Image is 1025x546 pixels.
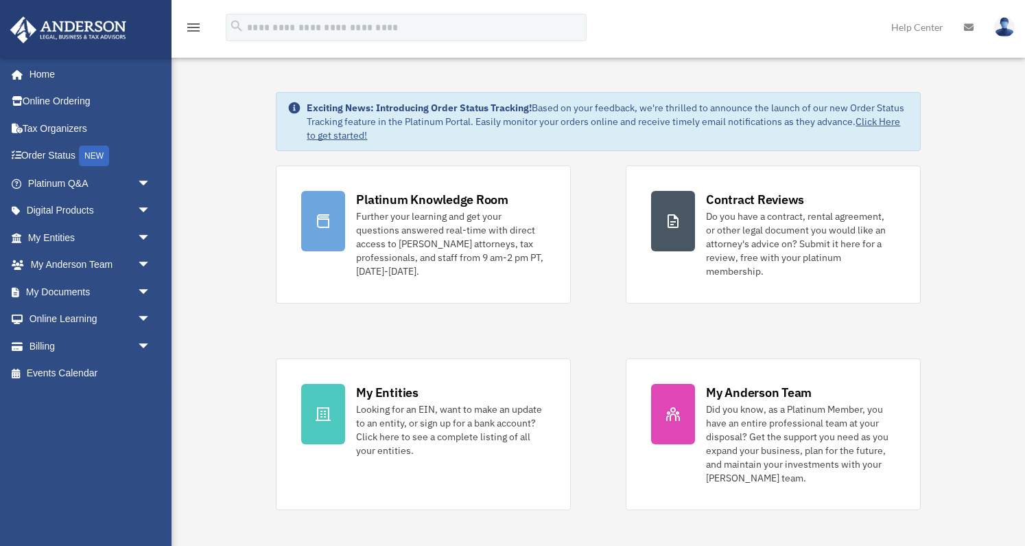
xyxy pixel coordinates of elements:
[706,402,895,485] div: Did you know, as a Platinum Member, you have an entire professional team at your disposal? Get th...
[137,332,165,361] span: arrow_drop_down
[706,209,895,278] div: Do you have a contract, rental agreement, or other legal document you would like an attorney's ad...
[10,251,172,279] a: My Anderson Teamarrow_drop_down
[276,359,571,510] a: My Entities Looking for an EIN, want to make an update to an entity, or sign up for a bank accoun...
[10,197,172,225] a: Digital Productsarrow_drop_down
[79,146,109,166] div: NEW
[994,17,1015,37] img: User Pic
[229,19,244,34] i: search
[356,209,545,278] div: Further your learning and get your questions answered real-time with direct access to [PERSON_NAM...
[6,16,130,43] img: Anderson Advisors Platinum Portal
[10,224,172,251] a: My Entitiesarrow_drop_down
[137,306,165,334] span: arrow_drop_down
[706,384,812,401] div: My Anderson Team
[356,384,418,401] div: My Entities
[137,224,165,252] span: arrow_drop_down
[185,19,202,36] i: menu
[185,24,202,36] a: menu
[706,191,804,208] div: Contract Reviews
[10,278,172,306] a: My Documentsarrow_drop_down
[137,170,165,198] span: arrow_drop_down
[626,166,921,304] a: Contract Reviews Do you have a contract, rental agreement, or other legal document you would like...
[10,88,172,115] a: Online Ordering
[10,115,172,142] a: Tax Organizers
[356,402,545,457] div: Looking for an EIN, want to make an update to an entity, or sign up for a bank account? Click her...
[137,251,165,280] span: arrow_drop_down
[10,332,172,360] a: Billingarrow_drop_down
[10,360,172,387] a: Events Calendar
[137,278,165,306] span: arrow_drop_down
[10,306,172,333] a: Online Learningarrow_drop_down
[307,102,532,114] strong: Exciting News: Introducing Order Status Tracking!
[10,60,165,88] a: Home
[10,142,172,170] a: Order StatusNEW
[356,191,508,208] div: Platinum Knowledge Room
[307,115,900,141] a: Click Here to get started!
[137,197,165,225] span: arrow_drop_down
[276,166,571,304] a: Platinum Knowledge Room Further your learning and get your questions answered real-time with dire...
[626,359,921,510] a: My Anderson Team Did you know, as a Platinum Member, you have an entire professional team at your...
[10,170,172,197] a: Platinum Q&Aarrow_drop_down
[307,101,908,142] div: Based on your feedback, we're thrilled to announce the launch of our new Order Status Tracking fe...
